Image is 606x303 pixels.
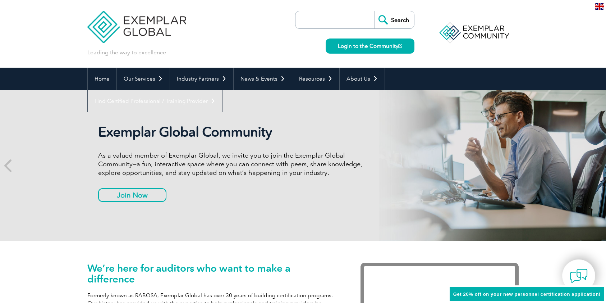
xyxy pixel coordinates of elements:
p: As a valued member of Exemplar Global, we invite you to join the Exemplar Global Community—a fun,... [98,151,368,177]
img: open_square.png [398,44,402,48]
a: Our Services [117,68,170,90]
a: Find Certified Professional / Training Provider [88,90,222,112]
span: Get 20% off on your new personnel certification application! [453,291,601,297]
img: contact-chat.png [570,267,588,285]
a: About Us [340,68,385,90]
h2: Exemplar Global Community [98,124,368,140]
a: Resources [292,68,339,90]
input: Search [375,11,414,28]
a: Home [88,68,116,90]
a: Join Now [98,188,166,202]
a: News & Events [234,68,292,90]
p: Leading the way to excellence [87,49,166,56]
img: en [595,3,604,10]
h1: We’re here for auditors who want to make a difference [87,263,339,284]
a: Login to the Community [326,39,414,54]
a: Industry Partners [170,68,233,90]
